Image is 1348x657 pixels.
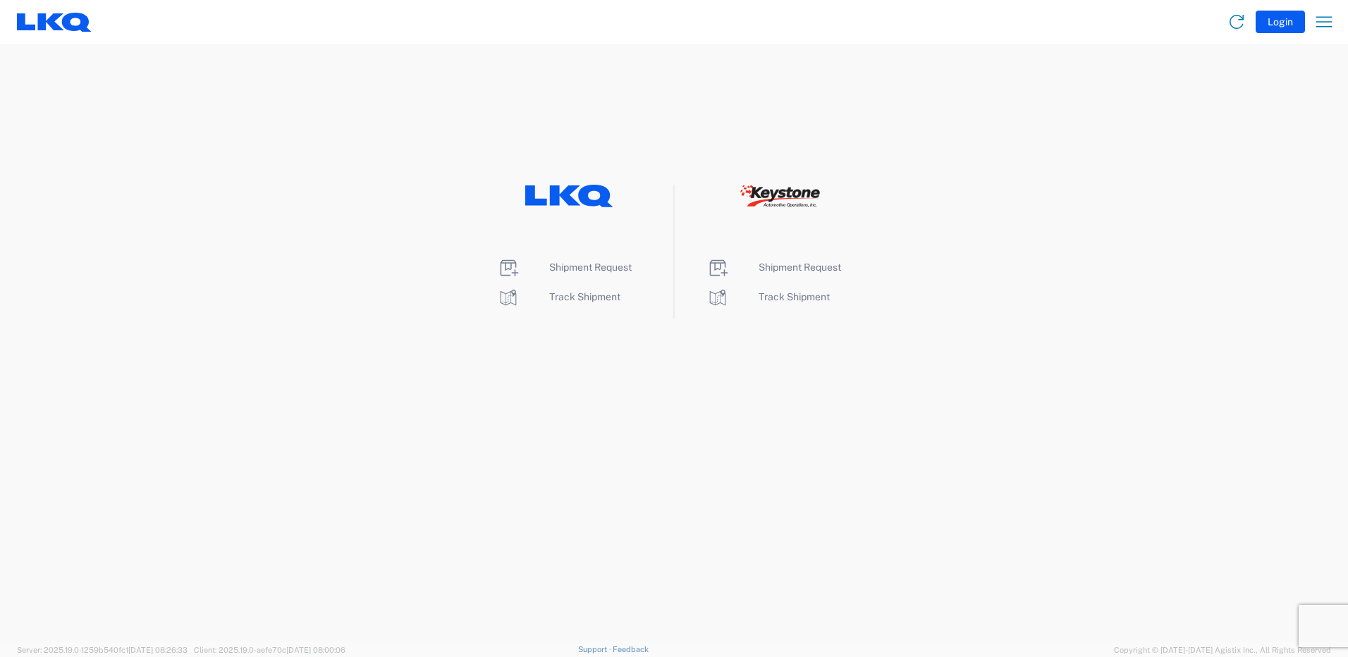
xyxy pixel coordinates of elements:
a: Track Shipment [497,291,620,302]
span: Shipment Request [759,262,841,273]
a: Shipment Request [706,262,841,273]
span: Track Shipment [759,291,830,302]
button: Login [1256,11,1305,33]
a: Support [578,645,613,653]
span: Shipment Request [549,262,632,273]
span: Client: 2025.19.0-aefe70c [194,646,345,654]
span: [DATE] 08:00:06 [286,646,345,654]
span: Copyright © [DATE]-[DATE] Agistix Inc., All Rights Reserved [1114,644,1331,656]
span: Track Shipment [549,291,620,302]
a: Feedback [613,645,649,653]
a: Shipment Request [497,262,632,273]
span: Server: 2025.19.0-1259b540fc1 [17,646,188,654]
span: [DATE] 08:26:33 [128,646,188,654]
a: Track Shipment [706,291,830,302]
